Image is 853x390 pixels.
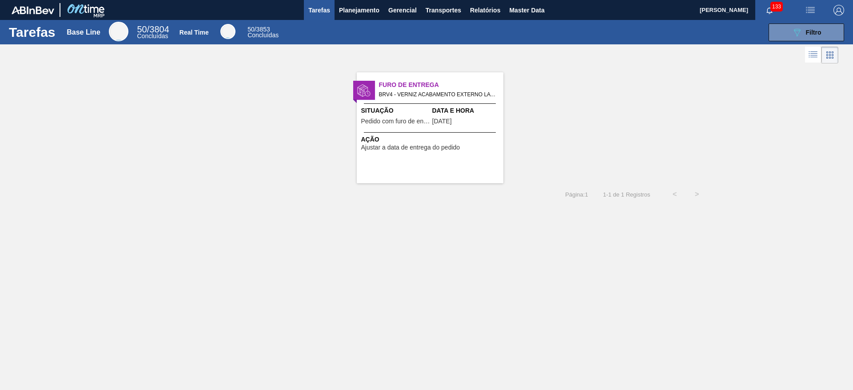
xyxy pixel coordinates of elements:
[12,6,54,14] img: TNhmsLtSVTkK8tSr43FrP2fwEKptu5GPRR3wAAAABJRU5ErkJggg==
[686,183,708,205] button: >
[769,24,844,41] button: Filtro
[821,47,838,63] div: Visão em Cards
[755,4,784,16] button: Notificações
[357,84,371,97] img: status
[379,80,503,90] span: Furo de Entrega
[67,28,100,36] div: Base Line
[602,191,650,198] span: 1 - 1 de 1 Registros
[308,5,330,16] span: Tarefas
[361,106,430,115] span: Situação
[388,5,417,16] span: Gerencial
[509,5,544,16] span: Master Data
[247,26,255,33] span: 50
[220,24,235,39] div: Real Time
[426,5,461,16] span: Transportes
[339,5,379,16] span: Planejamento
[664,183,686,205] button: <
[806,29,821,36] span: Filtro
[565,191,588,198] span: Página : 1
[137,24,169,34] span: / 3804
[470,5,500,16] span: Relatórios
[805,47,821,63] div: Visão em Lista
[361,144,460,151] span: Ajustar a data de entrega do pedido
[137,26,169,39] div: Base Line
[833,5,844,16] img: Logout
[247,26,270,33] span: / 3853
[109,22,128,41] div: Base Line
[379,90,496,99] span: BRV4 - VERNIZ ACABAMENTO EXTERNO LATA Pedido - 2031624
[179,29,209,36] div: Real Time
[247,32,279,39] span: Concluídas
[9,27,56,37] h1: Tarefas
[805,5,816,16] img: userActions
[432,106,501,115] span: Data e Hora
[361,135,501,144] span: Ação
[432,118,452,125] span: 27/09/2025,
[770,2,783,12] span: 133
[137,32,168,39] span: Concluídas
[361,118,430,125] span: Pedido com furo de entrega
[247,27,279,38] div: Real Time
[137,24,147,34] span: 50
